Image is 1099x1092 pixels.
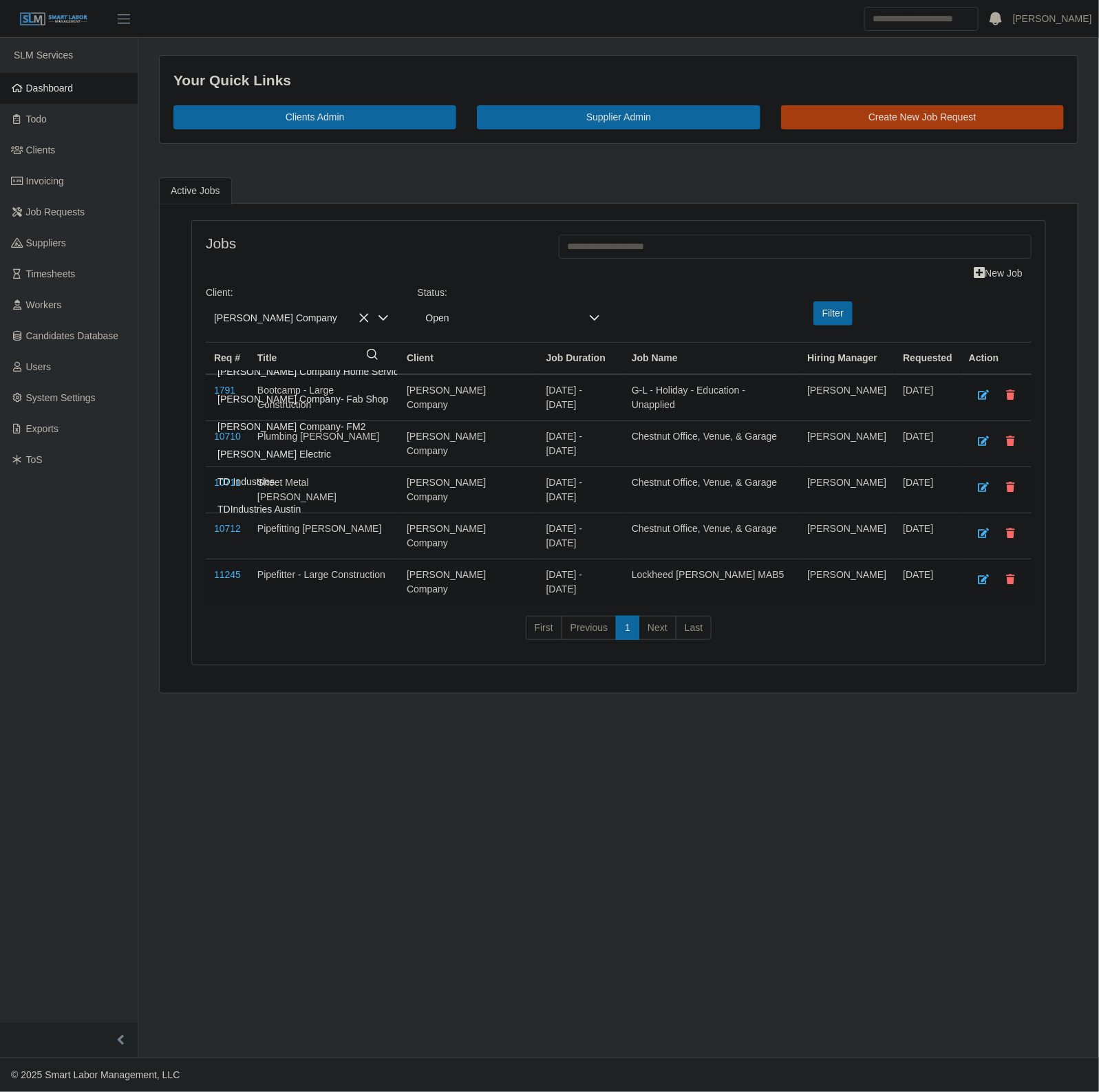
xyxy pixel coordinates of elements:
a: 11245 [214,569,241,580]
td: [PERSON_NAME] Company [398,513,538,559]
th: Client [398,342,538,374]
td: Chestnut Office, Venue, & Garage [623,513,799,559]
th: Requested [895,342,961,374]
span: TDIndustries Austin [217,502,301,517]
li: TD Industries [209,469,427,495]
li: Lee Company- FM2 [209,414,427,440]
span: Exports [26,423,58,434]
th: Job Duration [538,342,623,374]
td: [DATE] - [DATE] [538,559,623,605]
h4: Jobs [206,235,538,252]
td: Pipefitting [PERSON_NAME] [249,513,398,559]
span: Dashboard [26,83,74,94]
td: [DATE] [895,559,961,605]
td: Lockheed [PERSON_NAME] MAB5 [623,559,799,605]
span: [PERSON_NAME] Company- Fab Shop [217,392,388,407]
td: [DATE] [895,420,961,467]
th: Job Name [623,342,799,374]
th: Hiring Manager [799,342,895,374]
span: ToS [26,454,43,465]
span: [PERSON_NAME] Electric [217,447,331,462]
li: TDIndustries Austin [209,496,427,522]
span: Clients [26,144,56,156]
a: New Job [965,261,1032,286]
span: Open [418,306,581,331]
li: Lee Company- Fab Shop [209,386,427,412]
span: [PERSON_NAME] Company Home Services [217,365,409,379]
img: SLM Logo [19,12,88,27]
td: Chestnut Office, Venue, & Garage [623,420,799,467]
a: Create New Job Request [781,105,1064,129]
td: [PERSON_NAME] [799,374,895,421]
td: [PERSON_NAME] [799,559,895,605]
div: Your Quick Links [173,69,1064,92]
li: Lee Company Home Services [209,358,427,385]
td: [DATE] - [DATE] [538,420,623,467]
td: [DATE] [895,467,961,513]
span: Workers [26,299,62,310]
a: [PERSON_NAME] [1013,12,1092,26]
li: Stansell Electric [209,441,427,467]
td: [PERSON_NAME] [799,420,895,467]
a: Supplier Admin [477,105,760,129]
input: Search [864,7,979,31]
nav: pagination [206,616,1032,652]
td: [PERSON_NAME] Company [398,467,538,513]
span: SLM Services [14,50,73,61]
span: Invoicing [26,175,64,186]
td: Chestnut Office, Venue, & Garage [623,467,799,513]
td: [DATE] [895,374,961,421]
td: G-L - Holiday - Education - Unapplied [623,374,799,421]
td: [DATE] - [DATE] [538,513,623,559]
td: [PERSON_NAME] [799,513,895,559]
span: [PERSON_NAME] Company- FM2 [217,420,366,434]
td: [PERSON_NAME] Company [398,374,538,421]
a: 10712 [214,523,241,534]
label: Status: [418,286,448,300]
td: [DATE] [895,513,961,559]
label: Client: [206,286,233,300]
span: System Settings [26,392,96,403]
td: [DATE] - [DATE] [538,374,623,421]
td: [PERSON_NAME] Company [398,420,538,467]
td: [PERSON_NAME] [799,467,895,513]
span: Lee Company [206,306,370,331]
td: Pipefitter - Large Construction [249,559,398,605]
span: Users [26,361,52,372]
span: Todo [26,114,47,125]
a: 1 [616,616,639,641]
td: [DATE] - [DATE] [538,467,623,513]
span: Suppliers [26,237,66,248]
span: TD Industries [217,475,275,489]
th: Action [961,342,1032,374]
span: Timesheets [26,268,76,279]
span: Candidates Database [26,330,119,341]
button: Filter [813,301,853,325]
a: Active Jobs [159,178,232,204]
td: [PERSON_NAME] Company [398,559,538,605]
span: Job Requests [26,206,85,217]
span: © 2025 Smart Labor Management, LLC [11,1069,180,1080]
a: Clients Admin [173,105,456,129]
